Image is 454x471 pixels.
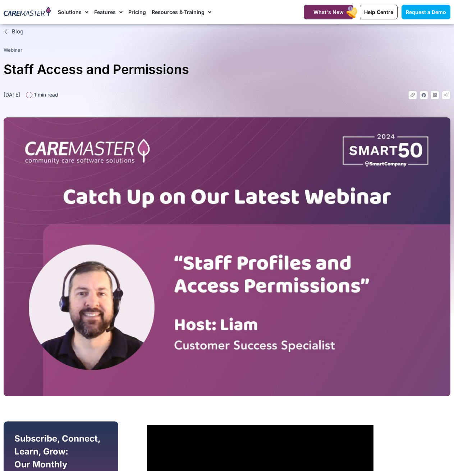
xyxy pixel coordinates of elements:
span: What's New [313,9,344,15]
a: What's New [304,5,353,19]
a: Request a Demo [402,5,450,19]
span: Help Centre [364,9,393,15]
a: Help Centre [360,5,398,19]
a: Blog [4,28,450,36]
img: CareMaster webinar tile featuring the session 'Staff Profiles and Access Permissions' hosted by L... [4,117,450,396]
time: [DATE] [4,92,20,98]
h1: Staff Access and Permissions [4,59,450,80]
a: Webinar [4,47,22,53]
span: Blog [10,28,23,36]
img: CareMaster Logo [4,7,51,17]
span: Request a Demo [406,9,446,15]
span: 1 min read [32,91,58,98]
